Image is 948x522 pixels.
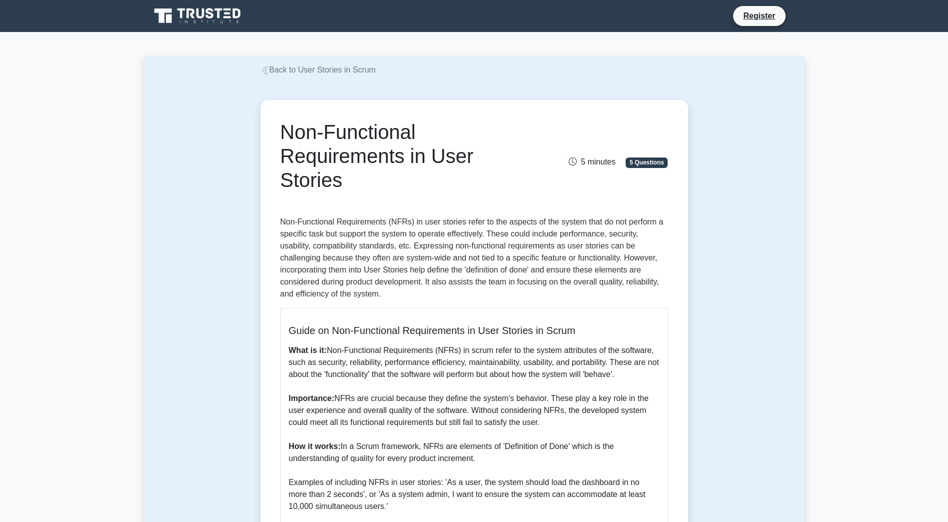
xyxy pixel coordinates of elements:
a: Back to User Stories in Scrum [260,65,376,74]
h1: Non-Functional Requirements in User Stories [280,120,535,192]
span: 5 Questions [626,157,668,167]
b: What is it: [289,346,327,354]
b: Importance: [289,394,335,402]
span: 5 minutes [569,157,615,166]
b: How it works: [289,442,341,450]
h5: Guide on Non-Functional Requirements in User Stories in Scrum [289,324,660,336]
p: Non-Functional Requirements (NFRs) in user stories refer to the aspects of the system that do not... [280,216,668,300]
a: Register [737,9,781,22]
